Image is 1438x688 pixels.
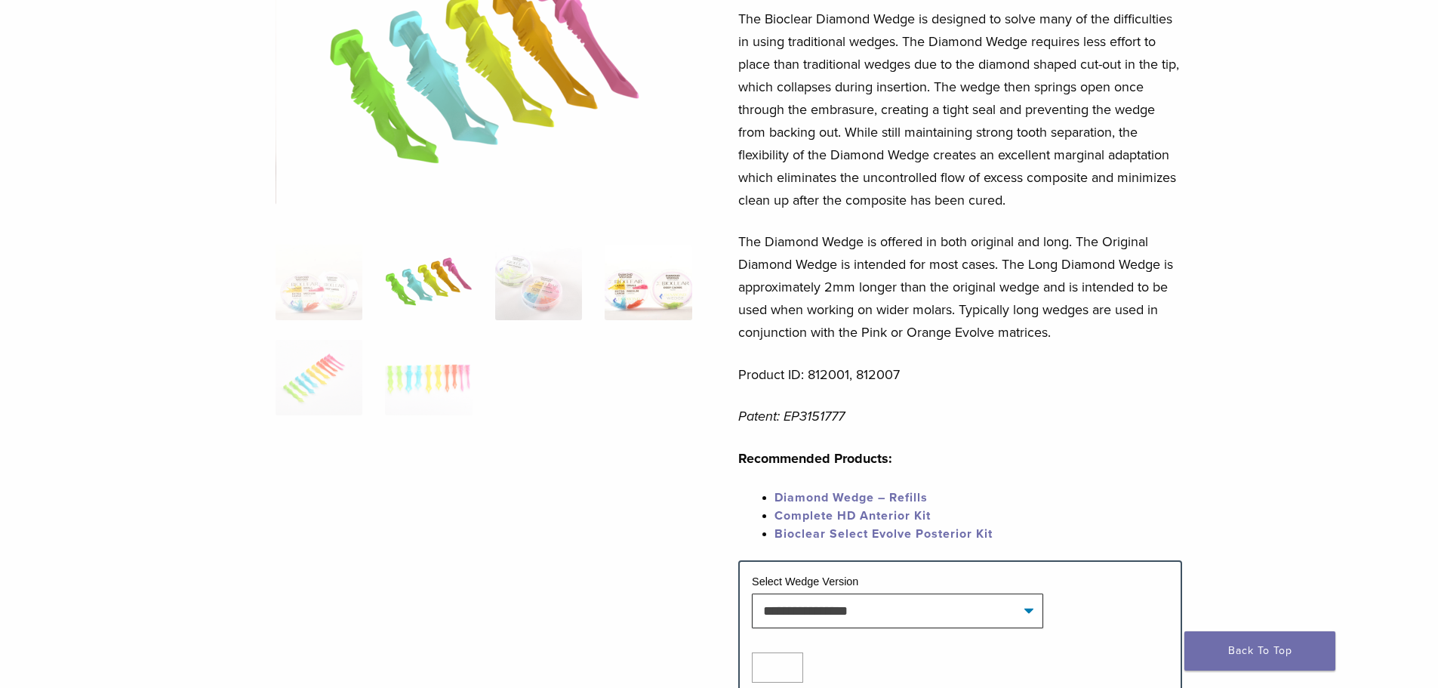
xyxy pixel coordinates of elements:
[276,245,362,320] img: Diamond-Wedges-Assorted-3-Copy-e1548779949314-324x324.jpg
[774,526,993,541] a: Bioclear Select Evolve Posterior Kit
[752,575,858,588] label: Select Wedge Version
[605,245,691,320] img: Diamond Wedge Kits - Image 4
[774,490,928,505] a: Diamond Wedge – Refills
[774,508,931,523] a: Complete HD Anterior Kit
[1184,631,1335,671] a: Back To Top
[738,230,1182,344] p: The Diamond Wedge is offered in both original and long. The Original Diamond Wedge is intended fo...
[738,363,1182,386] p: Product ID: 812001, 812007
[738,450,892,467] strong: Recommended Products:
[738,8,1182,211] p: The Bioclear Diamond Wedge is designed to solve many of the difficulties in using traditional wed...
[385,340,472,415] img: Diamond Wedge Kits - Image 6
[276,340,362,415] img: Diamond Wedge Kits - Image 5
[385,245,472,320] img: Diamond Wedge Kits - Image 2
[495,245,582,320] img: Diamond Wedge Kits - Image 3
[738,408,845,424] em: Patent: EP3151777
